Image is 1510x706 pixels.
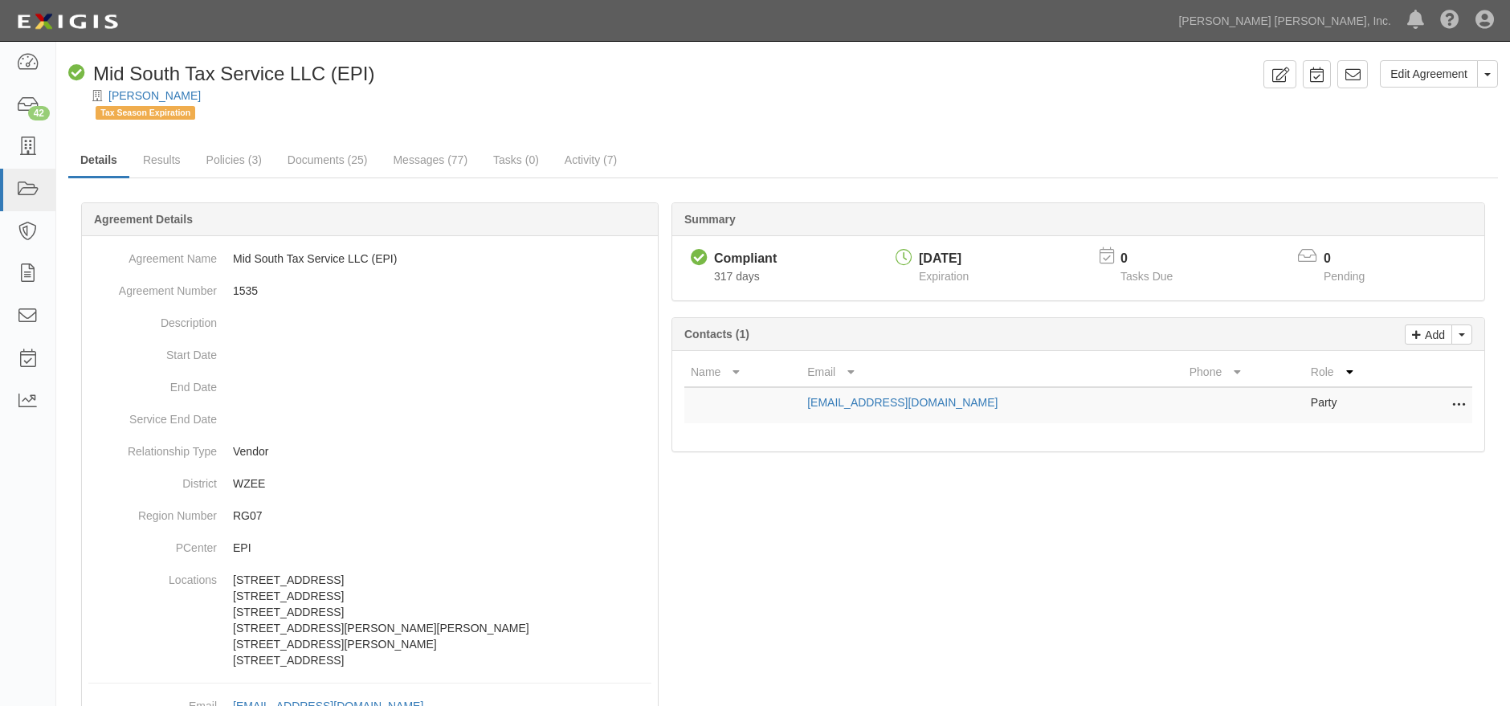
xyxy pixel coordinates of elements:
[684,328,749,341] b: Contacts (1)
[88,532,217,556] dt: PCenter
[88,307,217,331] dt: Description
[233,475,651,492] p: WZEE
[68,65,85,82] i: Compliant
[1304,357,1408,387] th: Role
[88,435,651,467] dd: Vendor
[1183,357,1304,387] th: Phone
[1324,250,1385,268] p: 0
[28,106,50,120] div: 42
[684,357,801,387] th: Name
[88,435,217,459] dt: Relationship Type
[94,213,193,226] b: Agreement Details
[1405,324,1452,345] a: Add
[1380,60,1478,88] a: Edit Agreement
[88,403,217,427] dt: Service End Date
[131,144,193,176] a: Results
[807,396,998,409] a: [EMAIL_ADDRESS][DOMAIN_NAME]
[233,572,651,668] p: [STREET_ADDRESS] [STREET_ADDRESS] [STREET_ADDRESS] [STREET_ADDRESS][PERSON_NAME][PERSON_NAME] [ST...
[88,243,217,267] dt: Agreement Name
[1304,387,1408,423] td: Party
[108,89,201,102] a: [PERSON_NAME]
[88,275,651,307] dd: 1535
[88,339,217,363] dt: Start Date
[233,540,651,556] p: EPI
[88,500,217,524] dt: Region Number
[88,467,217,492] dt: District
[801,357,1183,387] th: Email
[1120,270,1173,283] span: Tasks Due
[919,270,969,283] span: Expiration
[919,250,969,268] div: [DATE]
[233,508,651,524] p: RG07
[381,144,480,176] a: Messages (77)
[691,250,708,267] i: Compliant
[88,371,217,395] dt: End Date
[68,144,129,178] a: Details
[684,213,736,226] b: Summary
[1440,11,1459,31] i: Help Center - Complianz
[553,144,629,176] a: Activity (7)
[1170,5,1399,37] a: [PERSON_NAME] [PERSON_NAME], Inc.
[88,275,217,299] dt: Agreement Number
[1120,250,1193,268] p: 0
[1324,270,1365,283] span: Pending
[481,144,551,176] a: Tasks (0)
[714,250,777,268] div: Compliant
[1421,325,1445,344] p: Add
[88,564,217,588] dt: Locations
[275,144,380,176] a: Documents (25)
[194,144,274,176] a: Policies (3)
[68,60,374,88] div: Mid South Tax Service LLC (EPI)
[93,63,374,84] span: Mid South Tax Service LLC (EPI)
[88,243,651,275] dd: Mid South Tax Service LLC (EPI)
[96,106,195,120] span: Tax Season Expiration
[714,270,760,283] span: Since 11/25/2024
[12,7,123,36] img: logo-5460c22ac91f19d4615b14bd174203de0afe785f0fc80cf4dbbc73dc1793850b.png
